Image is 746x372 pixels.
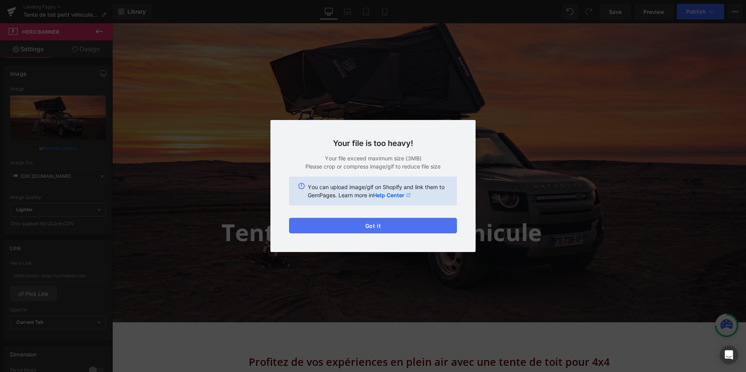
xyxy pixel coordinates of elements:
[289,154,457,162] p: Your file exceed maximum size (3MB)
[109,193,430,225] b: Tente de toit petit véhicule
[308,183,448,199] p: You can upload image/gif on Shopify and link them to GemPages. Learn more in
[289,218,457,233] button: Got it
[720,346,738,364] div: Open Intercom Messenger
[90,331,544,347] h2: Profitez de vos expériences en plein air avec une tente de toit pour 4x4
[289,139,457,148] h3: Your file is too heavy!
[289,162,457,170] p: Please crop or compress image/gif to reduce file size
[373,191,411,199] a: Help Center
